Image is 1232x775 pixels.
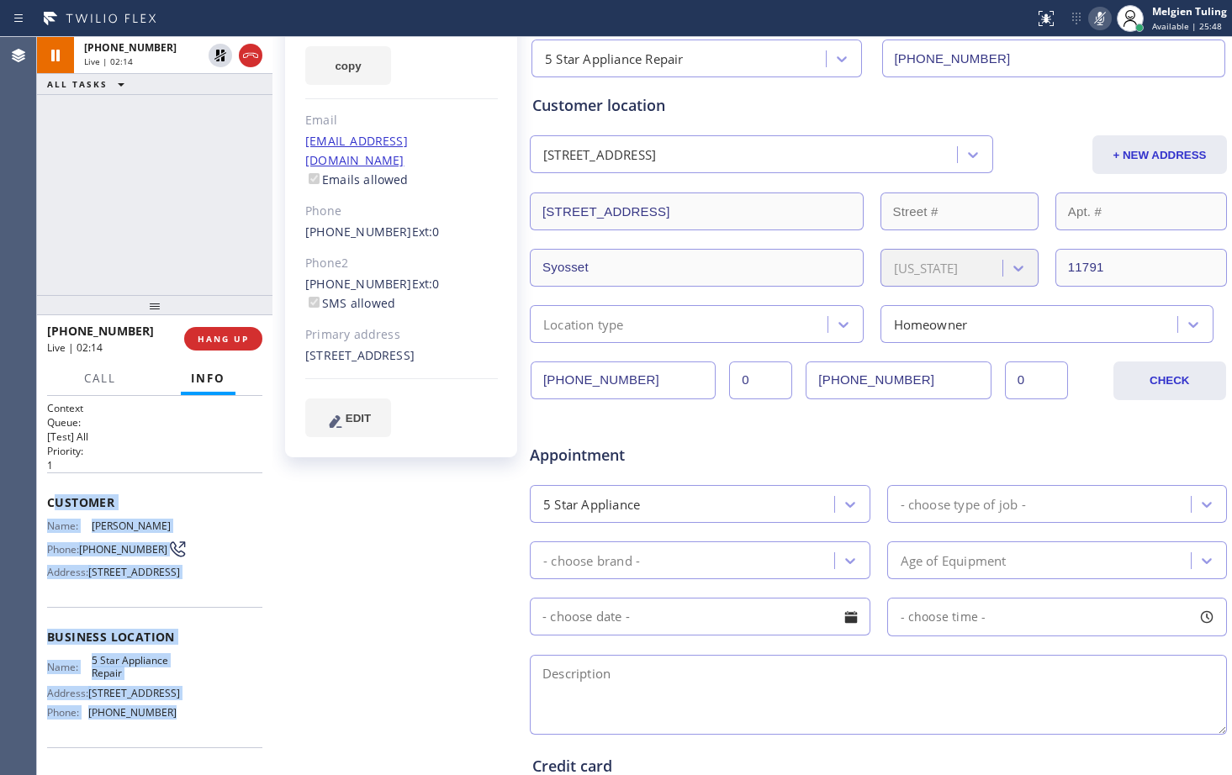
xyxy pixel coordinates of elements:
span: [PHONE_NUMBER] [79,543,167,556]
span: Live | 02:14 [47,340,103,355]
h2: Queue: [47,415,262,430]
div: [STREET_ADDRESS] [305,346,498,366]
div: Email [305,111,498,130]
span: [PHONE_NUMBER] [88,706,177,719]
div: - choose brand - [543,551,640,570]
h2: Priority: [47,444,262,458]
div: 5 Star Appliance Repair [545,50,684,69]
button: CHECK [1113,361,1226,400]
input: Phone Number 2 [806,361,991,399]
a: [PHONE_NUMBER] [305,276,412,292]
button: copy [305,46,391,85]
div: [STREET_ADDRESS] [543,145,656,165]
span: [PHONE_NUMBER] [47,323,154,339]
a: [EMAIL_ADDRESS][DOMAIN_NAME] [305,133,408,168]
button: Mute [1088,7,1112,30]
input: Phone Number [882,40,1226,77]
button: EDIT [305,398,391,437]
div: Homeowner [894,314,968,334]
button: Call [74,362,126,395]
span: Call [84,371,116,386]
span: [PERSON_NAME] [92,519,176,532]
span: [STREET_ADDRESS] [88,687,180,699]
div: Phone [305,202,498,221]
span: Name: [47,661,92,673]
button: Unhold Customer [209,44,232,67]
span: HANG UP [198,333,249,345]
div: - choose type of job - [901,494,1026,514]
span: Address: [47,566,88,578]
input: ZIP [1055,249,1227,287]
p: 1 [47,458,262,472]
span: Customer [47,494,262,510]
span: Address: [47,687,88,699]
div: 5 Star Appliance [543,494,640,514]
span: Name: [47,519,92,532]
button: HANG UP [184,327,262,351]
span: Business location [47,629,262,645]
span: 5 Star Appliance Repair [92,654,176,680]
div: Customer location [532,94,1224,117]
div: Primary address [305,325,498,345]
input: Emails allowed [309,173,320,184]
a: [PHONE_NUMBER] [305,224,412,240]
span: Phone: [47,706,88,719]
span: Live | 02:14 [84,55,133,67]
button: ALL TASKS [37,74,141,94]
span: [PHONE_NUMBER] [84,40,177,55]
span: Available | 25:48 [1152,20,1222,32]
input: City [530,249,864,287]
div: Age of Equipment [901,551,1007,570]
label: SMS allowed [305,295,395,311]
input: - choose date - [530,598,870,635]
span: Info [191,371,225,386]
div: Phone2 [305,254,498,273]
p: [Test] All [47,430,262,444]
span: Ext: 0 [412,276,440,292]
button: Info [181,362,235,395]
span: Appointment [530,444,760,467]
h1: Context [47,401,262,415]
input: Phone Number [531,361,716,399]
input: Street # [880,192,1039,230]
span: EDIT [346,412,371,424]
input: SMS allowed [309,297,320,308]
span: Ext: 0 [412,224,440,240]
span: [STREET_ADDRESS] [88,566,180,578]
span: ALL TASKS [47,78,108,90]
input: Ext. [729,361,792,399]
input: Ext. 2 [1005,361,1068,399]
span: - choose time - [901,609,986,625]
button: + NEW ADDRESS [1092,135,1227,174]
input: Apt. # [1055,192,1227,230]
input: Address [530,192,864,230]
div: Melgien Tuling [1152,4,1227,18]
label: Emails allowed [305,171,409,187]
button: Hang up [239,44,262,67]
div: Location type [543,314,624,334]
span: Phone: [47,543,79,556]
